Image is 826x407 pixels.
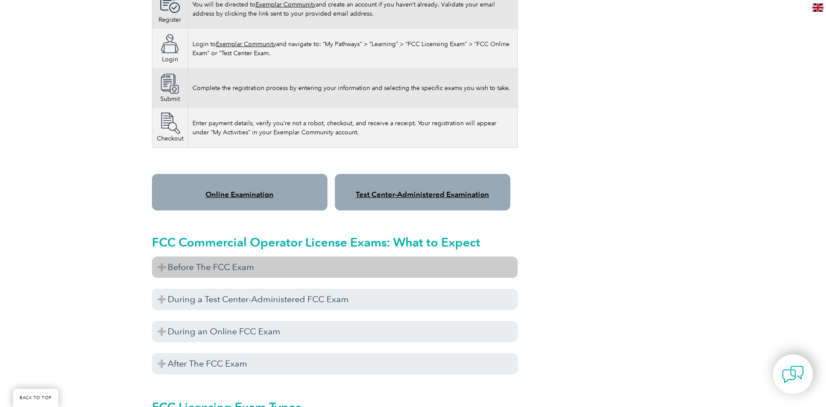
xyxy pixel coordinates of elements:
[152,321,518,342] h3: During an Online FCC Exam
[356,190,489,199] a: Test Center-Administered Examination
[13,389,58,407] a: BACK TO TOP
[216,40,276,48] a: Exemplar Community
[152,29,188,68] td: Login
[782,364,804,385] img: contact-chat.png
[188,29,517,68] td: Login to and navigate to: “My Pathways” > “Learning” > “FCC Licensing Exam” > “FCC Online Exam” o...
[813,3,823,12] img: en
[152,235,518,249] h2: FCC Commercial Operator License Exams: What to Expect
[206,190,273,199] a: Online Examination
[256,1,316,8] a: Exemplar Community
[152,108,188,148] td: Checkout
[152,289,518,310] h3: During a Test Center-Administered FCC Exam
[188,108,517,148] td: Enter payment details, verify you’re not a robot, checkout, and receive a receipt. Your registrat...
[188,68,517,108] td: Complete the registration process by entering your information and selecting the specific exams y...
[152,257,518,278] h3: Before The FCC Exam
[152,353,518,374] h3: After The FCC Exam
[152,68,188,108] td: Submit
